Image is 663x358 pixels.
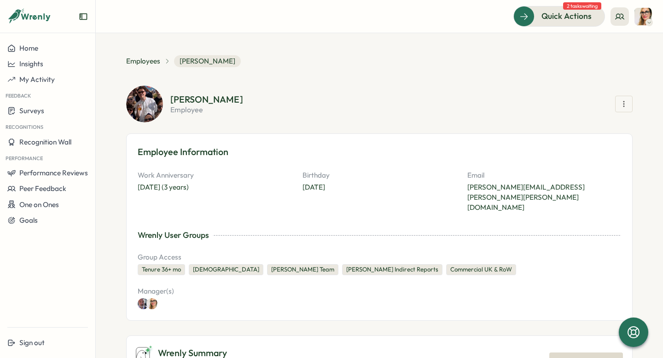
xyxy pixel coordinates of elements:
img: Josh Wells [126,86,163,122]
p: [DATE] [302,182,456,192]
p: employee [170,106,243,113]
span: Home [19,44,38,52]
a: Leigh Carrington [149,298,160,309]
img: David Wall [138,298,149,309]
span: Goals [19,216,38,225]
div: [PERSON_NAME] [170,95,243,104]
div: [PERSON_NAME] Team [267,264,338,275]
div: [PERSON_NAME] Indirect Reports [342,264,442,275]
span: Surveys [19,106,44,115]
p: Manager(s) [138,286,294,296]
img: Leigh Carrington [634,8,652,25]
div: Wrenly User Groups [138,229,209,241]
span: [PERSON_NAME] [174,55,241,67]
div: [DEMOGRAPHIC_DATA] [189,264,263,275]
h3: Employee Information [138,145,621,159]
span: 2 tasks waiting [563,2,601,10]
div: Commercial UK & RoW [446,264,516,275]
span: Performance Reviews [19,168,88,177]
a: Employees [126,56,160,66]
span: Insights [19,59,43,68]
img: Leigh Carrington [146,298,157,309]
span: Peer Feedback [19,184,66,193]
span: One on Ones [19,200,59,209]
button: Quick Actions [513,6,605,26]
div: [DATE] (3 years) [138,182,291,192]
div: Tenure 36+ mo [138,264,185,275]
p: Group Access [138,252,621,262]
p: [PERSON_NAME][EMAIL_ADDRESS][PERSON_NAME][PERSON_NAME][DOMAIN_NAME] [467,182,621,213]
p: Work Anniversary [138,170,291,180]
p: Email [467,170,621,180]
span: Sign out [19,338,45,347]
p: Birthday [302,170,456,180]
span: My Activity [19,75,55,84]
span: Quick Actions [541,10,592,22]
button: Expand sidebar [79,12,88,21]
span: Recognition Wall [19,138,71,146]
